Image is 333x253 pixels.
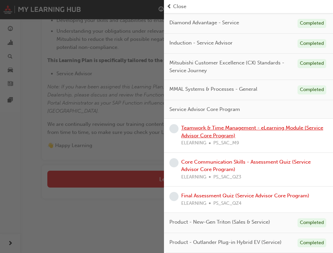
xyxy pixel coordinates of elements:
[169,158,179,167] span: learningRecordVerb_NONE-icon
[181,139,206,147] span: ELEARNING
[298,19,326,28] div: Completed
[173,3,186,10] span: Close
[181,200,206,207] span: ELEARNING
[181,125,323,139] a: Teamwork & Time Management - eLearning Module (Service Advisor Core Program)
[298,238,326,248] div: Completed
[298,39,326,48] div: Completed
[169,238,282,246] span: Product - Outlander Plug-in Hybrid EV (Service)
[213,139,239,147] span: PS_SAC_M9
[169,85,257,93] span: MMAL Systems & Processes - General
[169,106,240,113] span: Service Advisor Core Program
[298,59,326,68] div: Completed
[213,173,241,181] span: PS_SAC_QZ3
[169,19,239,27] span: Diamond Advantage - Service
[181,173,206,181] span: ELEARNING
[298,218,326,227] div: Completed
[169,218,270,226] span: Product - New-Gen Triton (Sales & Service)
[169,124,179,133] span: learningRecordVerb_NONE-icon
[167,3,330,10] button: prev-iconClose
[169,39,233,47] span: Induction - Service Advisor
[169,192,179,201] span: learningRecordVerb_NONE-icon
[169,59,292,74] span: Mitsubishi Customer Excellence (CX) Standards - Service Journey
[298,85,326,94] div: Completed
[213,200,241,207] span: PS_SAC_QZ4
[181,159,311,173] a: Core Communication Skills - Assessment Quiz (Service Advisor Core Program)
[167,3,172,10] span: prev-icon
[181,193,309,199] a: Final Assessment Quiz (Service Advisor Core Program)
